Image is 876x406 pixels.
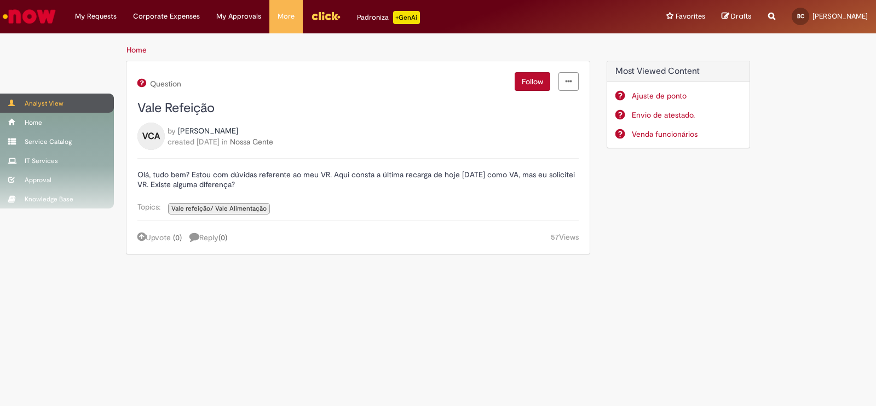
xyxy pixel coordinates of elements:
[607,61,751,149] div: Most Viewed Content
[222,137,228,147] span: in
[137,202,166,212] span: Topics:
[632,109,742,120] a: Envio de atestado.
[189,233,227,242] span: Reply
[168,137,194,147] span: created
[357,11,420,24] div: Padroniza
[632,90,742,101] a: Ajuste de ponto
[133,11,200,22] span: Corporate Expenses
[731,11,752,21] span: Drafts
[137,100,215,117] span: Vale Refeição
[221,233,225,242] span: 0
[137,170,579,189] p: Olá, tudo bem? Estou com dúvidas referente ao meu VR. Aqui consta a última recarga de hoje [DATE]...
[148,79,181,88] span: Question
[559,232,579,242] span: Views
[178,126,238,136] span: Victoria Caroline Alves Da Silva Epifanio Profile
[126,45,147,55] a: Home
[615,67,742,77] h2: Most Viewed Content
[171,204,267,213] span: Vale refeição/ Vale Alimentação
[676,11,705,22] span: Favorites
[175,233,180,242] span: 0
[632,129,742,140] a: Venda funcionários
[178,125,238,136] a: Victoria Caroline Alves Da Silva Epifanio Profile
[812,11,868,21] span: [PERSON_NAME]
[168,203,270,214] a: Vale refeição/ Vale Alimentação
[216,11,261,22] span: My Approvals
[197,137,220,147] span: [DATE]
[137,131,165,141] a: VCA
[142,127,160,145] span: VCA
[551,232,559,242] span: 57
[393,11,420,24] p: +GenAi
[168,126,176,136] span: by
[722,11,752,22] a: Drafts
[230,137,273,147] a: Nossa Gente
[558,72,579,91] a: actions menu
[797,13,804,20] span: BC
[75,11,117,22] span: My Requests
[137,233,171,242] a: upvote
[311,8,341,24] img: click_logo_yellow_360x200.png
[515,72,550,91] button: Follow
[278,11,295,22] span: More
[218,233,227,242] span: ( )
[1,5,57,27] img: ServiceNow
[173,233,182,242] span: ( )
[189,231,233,243] a: 1 reply, click to reply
